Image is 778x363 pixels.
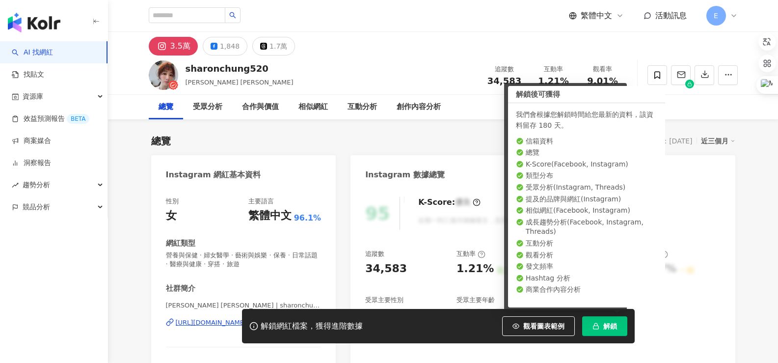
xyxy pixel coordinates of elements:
[151,134,171,148] div: 總覽
[186,79,294,86] span: [PERSON_NAME] [PERSON_NAME]
[12,136,51,146] a: 商案媒合
[220,39,240,53] div: 1,848
[548,296,612,305] div: 商業合作內容覆蓋比例
[242,101,279,113] div: 合作與價值
[203,37,247,56] button: 1,848
[365,296,403,305] div: 受眾主要性別
[8,13,60,32] img: logo
[23,174,50,196] span: 趨勢分析
[269,39,287,53] div: 1.7萬
[365,261,407,277] div: 34,583
[701,135,735,147] div: 近三個月
[535,64,572,74] div: 互動率
[166,283,195,294] div: 社群簡介
[12,70,44,80] a: 找貼文
[365,307,387,323] div: 男性
[582,316,627,336] button: 解鎖
[523,322,564,330] span: 觀看圖表範例
[655,11,687,20] span: 活動訊息
[397,101,441,113] div: 創作內容分析
[538,76,568,86] span: 1.21%
[12,182,19,189] span: rise
[12,158,51,168] a: 洞察報告
[23,85,43,108] span: 資源庫
[456,296,495,305] div: 受眾主要年齡
[639,250,668,258] div: 漲粉率
[186,62,294,75] div: sharonchung520
[584,64,621,74] div: 觀看率
[365,169,445,180] div: Instagram 數據總覽
[456,250,485,258] div: 互動率
[23,196,50,218] span: 競品分析
[261,321,363,332] div: 解鎖網紅檔案，獲得進階數據
[166,208,177,223] div: 女
[418,197,481,208] div: K-Score :
[348,101,377,113] div: 互動分析
[248,197,274,206] div: 主要語言
[170,39,190,53] div: 3.5萬
[548,261,585,277] div: 9.01%
[12,48,53,57] a: searchAI 找網紅
[166,238,195,249] div: 網紅類型
[456,261,494,277] div: 1.21%
[587,76,617,86] span: 9.01%
[248,208,292,223] div: 繁體中文
[166,251,322,269] span: 營養與保健 · 婦女醫學 · 藝術與娛樂 · 保養 · 日常話題 · 醫療與健康 · 穿搭 · 旅遊
[166,197,179,206] div: 性別
[486,64,523,74] div: 追蹤數
[166,301,322,310] span: [PERSON_NAME] [PERSON_NAME] | sharonchung520
[714,10,718,21] span: E
[252,37,295,56] button: 1.7萬
[621,137,692,145] div: 最後更新日期：[DATE]
[166,169,261,180] div: Instagram 網紅基本資料
[487,76,521,86] span: 34,583
[229,12,236,19] span: search
[581,10,612,21] span: 繁體中文
[603,322,617,330] span: 解鎖
[193,101,222,113] div: 受眾分析
[548,250,577,258] div: 觀看率
[159,101,173,113] div: 總覽
[12,114,89,124] a: 效益預測報告BETA
[502,316,575,336] button: 觀看圖表範例
[365,250,384,258] div: 追蹤數
[149,37,198,56] button: 3.5萬
[294,213,322,223] span: 96.1%
[298,101,328,113] div: 相似網紅
[149,60,178,90] img: KOL Avatar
